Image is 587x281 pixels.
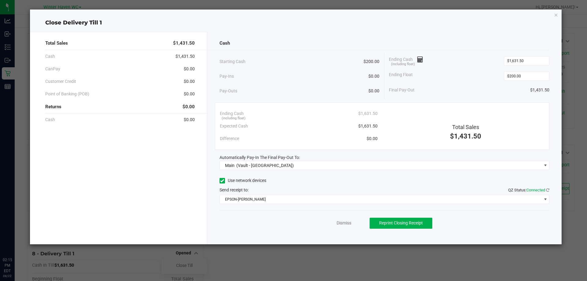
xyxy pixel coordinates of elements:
span: Difference [220,135,239,142]
span: Ending Float [389,72,413,81]
span: Total Sales [45,40,68,47]
span: Ending Cash [220,110,244,117]
span: (including float) [391,62,415,67]
span: EPSON-[PERSON_NAME] [220,195,542,204]
button: Reprint Closing Receipt [370,218,432,229]
span: $0.00 [184,91,195,97]
span: Reprint Closing Receipt [379,220,423,225]
span: $0.00 [184,66,195,72]
span: Cash [45,53,55,60]
span: Pay-Outs [220,88,237,94]
span: $1,431.50 [450,132,481,140]
span: Final Pay-Out [389,87,415,93]
span: Automatically Pay-In The Final Pay-Out To: [220,155,300,160]
span: $1,431.50 [173,40,195,47]
span: $1,431.50 [175,53,195,60]
iframe: Resource center [6,232,24,250]
span: Cash [220,40,230,47]
label: Use network devices [220,177,266,184]
span: $0.00 [184,78,195,85]
span: $0.00 [183,103,195,110]
span: Main [225,163,234,168]
span: Ending Cash [389,56,423,65]
span: $0.00 [184,116,195,123]
span: QZ Status: [508,188,549,192]
span: Connected [526,188,545,192]
span: $1,631.50 [358,110,378,117]
span: Point of Banking (POB) [45,91,89,97]
span: $1,631.50 [358,123,378,129]
span: $0.00 [368,73,379,79]
div: Close Delivery Till 1 [30,19,562,27]
span: (including float) [222,116,246,121]
span: $1,431.50 [530,87,549,93]
span: Customer Credit [45,78,76,85]
span: Cash [45,116,55,123]
span: $0.00 [368,88,379,94]
span: Expected Cash [220,123,248,129]
span: Send receipt to: [220,187,249,192]
iframe: Resource center unread badge [18,231,25,238]
a: Dismiss [337,220,351,226]
span: $0.00 [367,135,378,142]
span: Total Sales [452,124,479,130]
div: Returns [45,100,195,113]
span: (Vault - [GEOGRAPHIC_DATA]) [236,163,294,168]
span: $200.00 [364,58,379,65]
span: CanPay [45,66,60,72]
span: Pay-Ins [220,73,234,79]
span: Starting Cash [220,58,246,65]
